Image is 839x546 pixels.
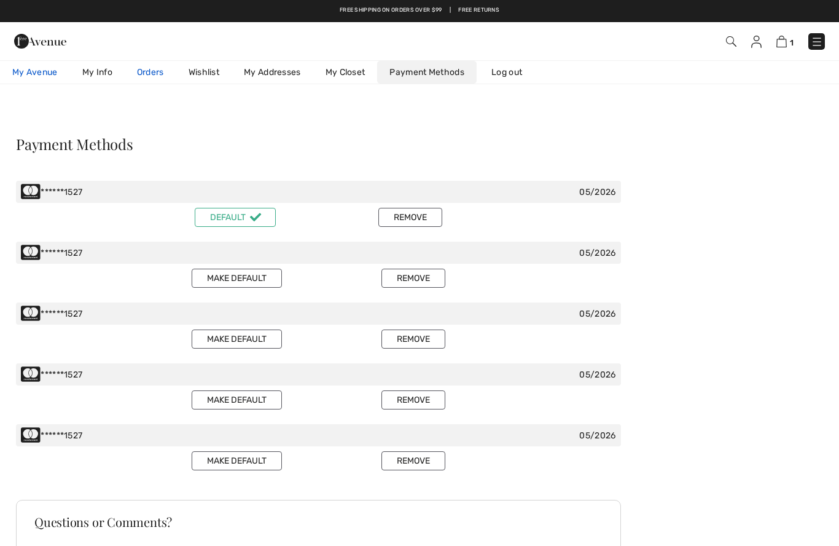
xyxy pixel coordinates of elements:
a: Free Returns [458,6,499,15]
button: Default [195,208,276,227]
img: 1ère Avenue [14,29,66,53]
button: Make default [192,269,282,288]
img: Search [726,36,736,47]
a: My Closet [313,61,378,84]
h3: Questions or Comments? [34,516,603,528]
span: My Avenue [12,66,58,79]
img: Shopping Bag [776,36,787,47]
button: Make default [192,390,282,410]
a: My Addresses [232,61,313,84]
button: Make default [192,330,282,349]
span: | [450,6,451,15]
div: 05/2026 [579,368,615,381]
button: Remove [378,208,442,227]
button: Remove [381,390,445,410]
button: Remove [381,451,445,470]
a: 1 [776,34,794,49]
div: 05/2026 [579,247,615,259]
a: My Info [70,61,125,84]
button: Make default [192,451,282,470]
div: 05/2026 [579,186,615,199]
a: 1ère Avenue [14,34,66,46]
a: Payment Methods [377,61,477,84]
a: Wishlist [176,61,232,84]
span: 1 [790,38,794,47]
button: Remove [381,330,445,349]
img: Menu [811,36,823,48]
button: Remove [381,269,445,288]
a: Free shipping on orders over $99 [340,6,442,15]
div: 05/2026 [579,429,615,442]
a: Log out [479,61,547,84]
img: My Info [751,36,762,48]
h3: Payment Methods [16,136,621,151]
div: 05/2026 [579,307,615,320]
a: Orders [125,61,176,84]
